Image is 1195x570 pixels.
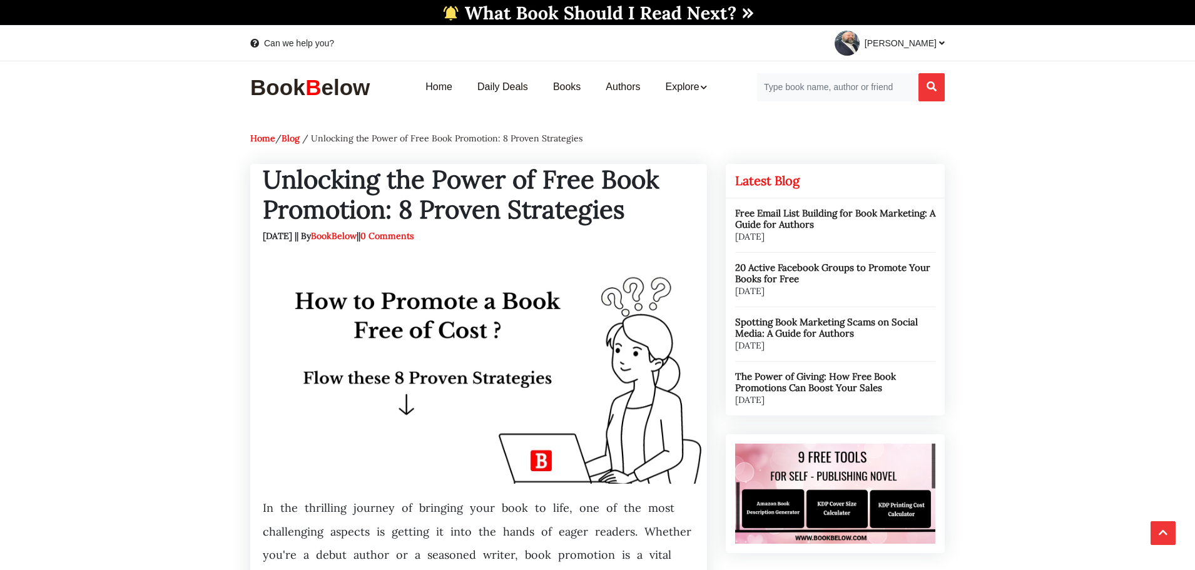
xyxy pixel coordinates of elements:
[735,339,935,352] div: [DATE]
[413,68,465,107] a: Home
[865,38,945,48] span: [PERSON_NAME]
[735,316,918,339] a: Spotting Book Marketing Scams on Social Media: A Guide for Authors
[735,394,935,406] div: [DATE]
[735,262,930,285] a: 20 Active Facebook Groups to Promote Your Books for Free
[1151,521,1176,545] button: Scroll Top
[735,444,935,544] img: Author publishing tools - Learn how to publish and optimize your content
[735,173,935,188] h2: Latest Blog
[735,285,935,297] div: [DATE]
[282,133,300,144] a: Blog
[756,73,918,101] input: Search for Books
[541,68,593,107] a: Books
[465,68,541,107] a: Daily Deals
[302,133,582,144] span: / Unlocking the Power of Free Book Promotion: 8 Proven Strategies
[311,230,357,242] span: BookBelow
[835,31,860,56] img: 1758652148.jpg
[250,132,945,145] p: /
[250,133,275,144] a: Home
[250,255,707,484] img: Unlocking the Power of Free Book Promotion: 8 Proven Strategies
[263,230,694,255] div: [DATE] || By ||
[653,68,719,107] a: Explore
[593,68,653,107] a: Authors
[250,74,375,100] img: BookBelow Logo
[360,230,414,242] a: 0 Comments
[825,26,945,61] a: [PERSON_NAME]
[918,73,945,101] button: Search
[263,165,694,225] h1: Unlocking the Power of Free Book Promotion: 8 Proven Strategies
[735,230,935,243] div: [DATE]
[735,207,935,230] a: Free Email List Building for Book Marketing: A Guide for Authors
[735,370,896,394] a: The Power of Giving: How Free Book Promotions Can Boost Your Sales
[250,37,334,49] a: Can we help you?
